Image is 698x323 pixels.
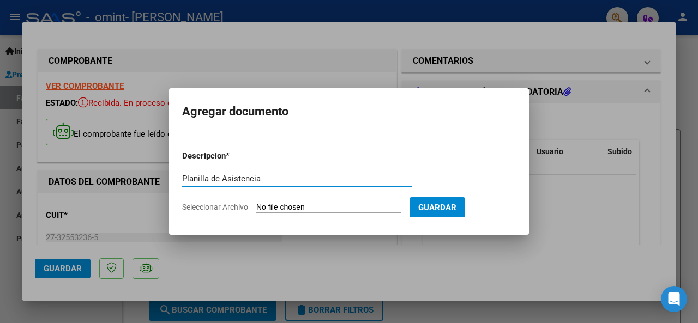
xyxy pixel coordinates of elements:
[410,197,465,217] button: Guardar
[182,150,282,162] p: Descripcion
[182,203,248,211] span: Seleccionar Archivo
[661,286,687,312] div: Open Intercom Messenger
[418,203,456,212] span: Guardar
[182,101,516,122] h2: Agregar documento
